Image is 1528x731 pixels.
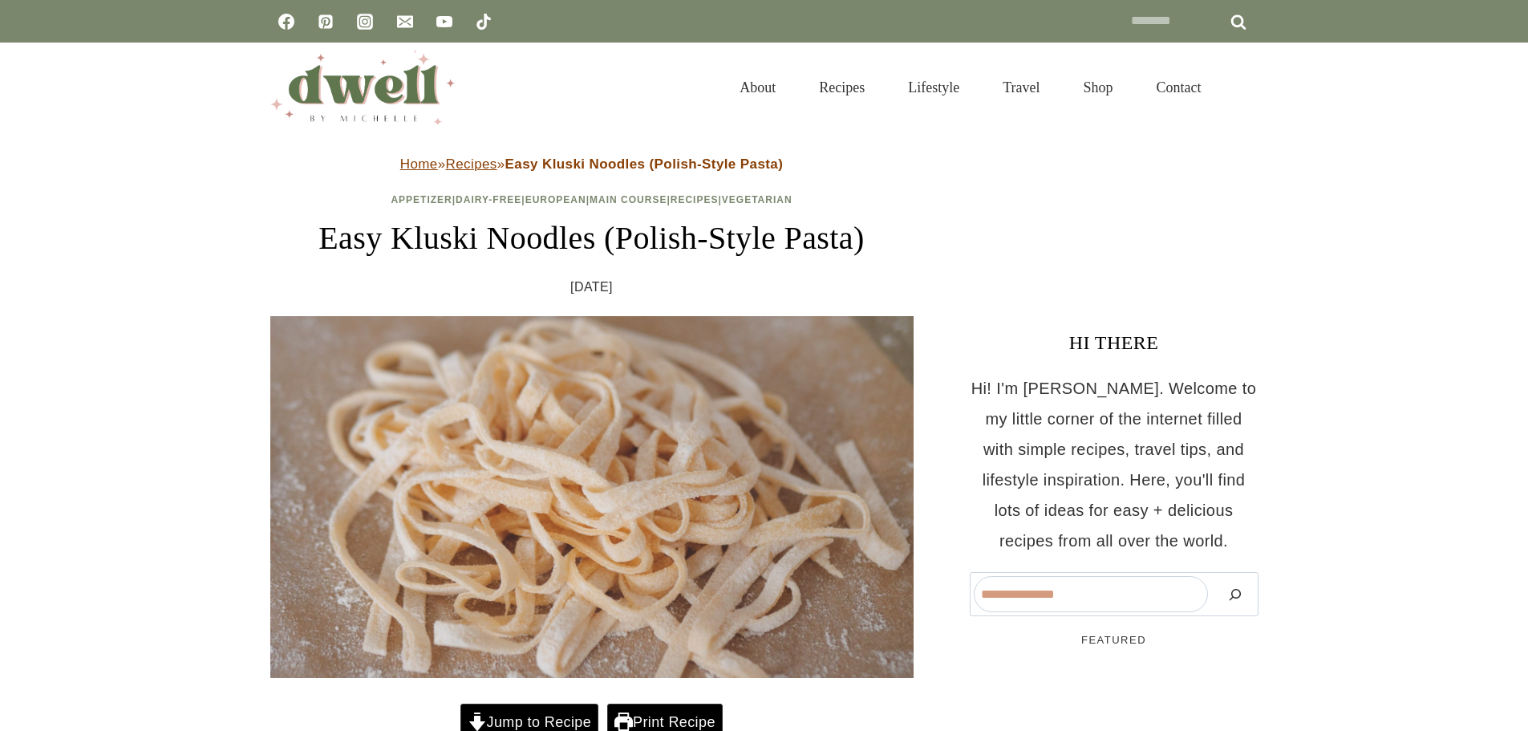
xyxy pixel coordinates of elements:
a: Lifestyle [886,59,981,116]
a: Contact [1135,59,1223,116]
a: TikTok [468,6,500,38]
a: Travel [981,59,1061,116]
a: Pinterest [310,6,342,38]
span: » » [400,156,784,172]
h1: Easy Kluski Noodles (Polish-Style Pasta) [270,214,914,262]
a: Facebook [270,6,302,38]
a: Appetizer [391,194,452,205]
a: Shop [1061,59,1134,116]
a: Vegetarian [722,194,792,205]
p: Hi! I'm [PERSON_NAME]. Welcome to my little corner of the internet filled with simple recipes, tr... [970,373,1258,556]
a: Email [389,6,421,38]
a: Main Course [590,194,667,205]
nav: Primary Navigation [718,59,1222,116]
a: YouTube [428,6,460,38]
img: DWELL by michelle [270,51,455,124]
a: European [525,194,586,205]
strong: Easy Kluski Noodles (Polish-Style Pasta) [505,156,784,172]
time: [DATE] [570,275,613,299]
img: Kluski noodles ready to boil [270,316,914,678]
a: Recipes [671,194,719,205]
h3: HI THERE [970,328,1258,357]
a: Recipes [446,156,497,172]
a: Recipes [797,59,886,116]
button: Search [1216,576,1254,612]
a: Instagram [349,6,381,38]
h5: FEATURED [970,632,1258,648]
button: View Search Form [1231,74,1258,101]
span: | | | | | [391,194,792,205]
a: About [718,59,797,116]
a: Home [400,156,438,172]
a: Dairy-Free [456,194,521,205]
